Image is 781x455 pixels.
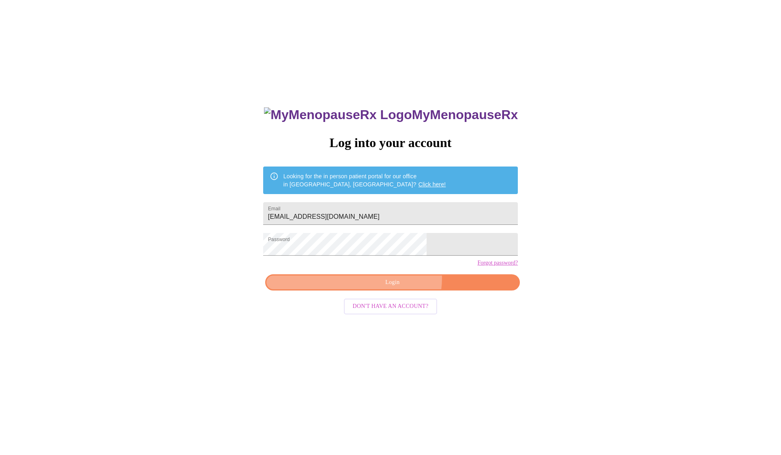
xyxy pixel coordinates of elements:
[283,169,446,192] div: Looking for the in person patient portal for our office in [GEOGRAPHIC_DATA], [GEOGRAPHIC_DATA]?
[264,107,518,122] h3: MyMenopauseRx
[275,278,511,288] span: Login
[264,107,412,122] img: MyMenopauseRx Logo
[418,181,446,188] a: Click here!
[263,135,518,150] h3: Log into your account
[344,299,438,314] button: Don't have an account?
[353,301,429,312] span: Don't have an account?
[477,260,518,266] a: Forgot password?
[265,274,520,291] button: Login
[342,302,440,309] a: Don't have an account?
